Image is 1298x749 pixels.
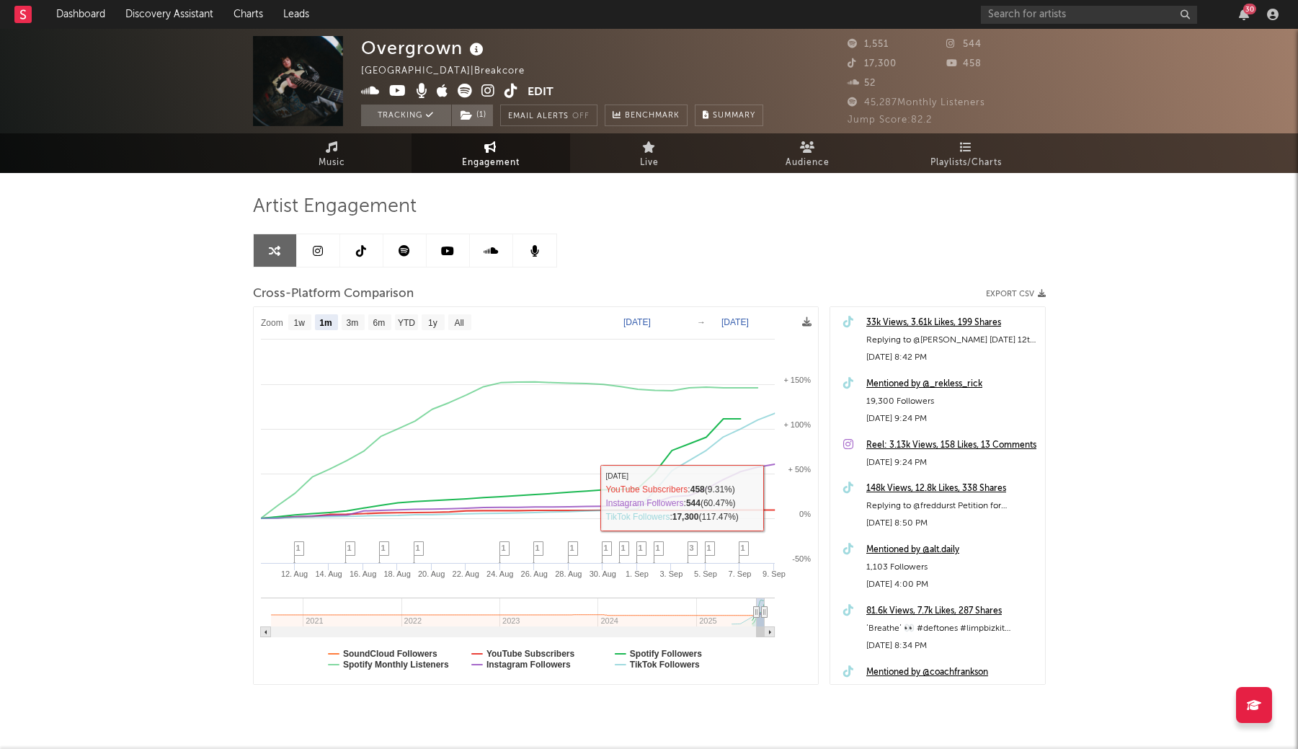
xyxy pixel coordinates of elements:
span: 1 [381,544,386,552]
span: ( 1 ) [451,105,494,126]
div: Mentioned by @coachfrankson [866,664,1038,681]
span: 17,300 [848,59,897,68]
text: 5. Sep [694,569,717,578]
div: Replying to @freddurst Petition for Overgrown to support Limp Bizkit 👀 #freddurst #limpbizkit #nu... [866,497,1038,515]
text: → [697,317,706,327]
span: Music [319,154,345,172]
text: 30. Aug [589,569,615,578]
span: 1 [570,544,574,552]
a: Mentioned by @alt.daily [866,541,1038,559]
text: + 50% [788,465,811,474]
text: 28. Aug [555,569,582,578]
button: Summary [695,105,763,126]
text: [DATE] [623,317,651,327]
button: 30 [1239,9,1249,20]
a: Live [570,133,729,173]
span: 1,551 [848,40,889,49]
a: 148k Views, 12.8k Likes, 338 Shares [866,480,1038,497]
text: 6m [373,318,385,328]
text: + 150% [783,376,811,384]
div: [DATE] 9:24 PM [866,454,1038,471]
text: 1m [319,318,332,328]
text: SoundCloud Followers [343,649,437,659]
button: Export CSV [986,290,1046,298]
a: Audience [729,133,887,173]
button: Edit [528,84,554,102]
span: 1 [741,544,745,552]
text: Spotify Monthly Listeners [343,660,449,670]
span: Artist Engagement [253,198,417,216]
span: 1 [416,544,420,552]
span: 1 [535,544,540,552]
text: 1y [428,318,437,328]
text: + 100% [783,420,811,429]
text: 18. Aug [383,569,410,578]
span: Engagement [462,154,520,172]
div: ‘Breathe’ 👀 #deftones #limpbizkit #numetal #grunge #2000snostalgia [866,620,1038,637]
span: 1 [502,544,506,552]
button: Tracking [361,105,451,126]
text: Zoom [261,318,283,328]
span: 458 [946,59,982,68]
a: Benchmark [605,105,688,126]
span: 1 [347,544,352,552]
div: 1,103 Followers [866,559,1038,576]
span: Cross-Platform Comparison [253,285,414,303]
button: (1) [452,105,493,126]
div: [DATE] 4:00 PM [866,576,1038,593]
span: Benchmark [625,107,680,125]
div: 30 [1243,4,1256,14]
a: Reel: 3.13k Views, 158 Likes, 13 Comments [866,437,1038,454]
span: 45,287 Monthly Listeners [848,98,985,107]
input: Search for artists [981,6,1197,24]
text: YouTube Subscribers [486,649,574,659]
span: 544 [946,40,982,49]
text: Instagram Followers [486,660,570,670]
div: [DATE] 8:50 PM [866,515,1038,532]
span: Summary [713,112,755,120]
span: 1 [639,544,643,552]
div: [GEOGRAPHIC_DATA] | Breakcore [361,63,541,80]
a: 81.6k Views, 7.7k Likes, 287 Shares [866,603,1038,620]
div: [DATE] 8:42 PM [866,349,1038,366]
a: 33k Views, 3.61k Likes, 199 Shares [866,314,1038,332]
div: Replying to @[PERSON_NAME] [DATE] 12th ‘Breathe’ releases on all platforms 👀 #numetal #limpbizkit... [866,332,1038,349]
text: 1. Sep [625,569,648,578]
text: TikTok Followers [629,660,699,670]
span: Live [640,154,659,172]
div: Overgrown [361,36,487,60]
text: 7. Sep [728,569,751,578]
text: 14. Aug [315,569,342,578]
div: 19,300 Followers [866,393,1038,410]
span: 52 [848,79,876,88]
span: 1 [656,544,660,552]
text: 0% [799,510,811,518]
text: 20. Aug [418,569,445,578]
text: 22. Aug [452,569,479,578]
div: [DATE] 8:34 PM [866,637,1038,655]
span: Jump Score: 82.2 [848,115,932,125]
button: Email AlertsOff [500,105,597,126]
text: -50% [792,554,811,563]
span: 3 [690,544,694,552]
span: 1 [707,544,711,552]
span: 1 [296,544,301,552]
a: Mentioned by @_rekless_rick [866,376,1038,393]
em: Off [572,112,590,120]
text: All [454,318,463,328]
text: 3m [346,318,358,328]
text: Spotify Followers [629,649,701,659]
a: Music [253,133,412,173]
text: 12. Aug [280,569,307,578]
div: 353 Followers [866,681,1038,699]
text: 24. Aug [486,569,513,578]
text: 9. Sep [763,569,786,578]
span: 1 [604,544,608,552]
div: [DATE] 9:24 PM [866,410,1038,427]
